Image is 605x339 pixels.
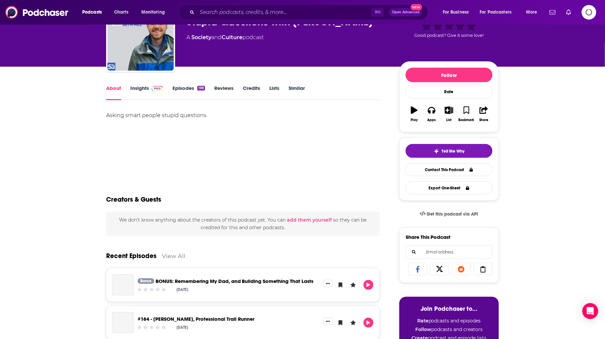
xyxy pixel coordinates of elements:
[417,318,429,324] strong: Rate
[430,263,449,275] a: Share on X/Twitter
[406,85,493,99] div: Rate
[458,102,475,126] button: Bookmark
[427,211,478,217] span: Get this podcast via API
[106,195,161,204] h2: Creators & Guests
[177,287,188,292] div: [DATE]
[440,102,458,126] button: List
[406,144,493,158] button: tell me why sparkleTell Me Why
[106,111,380,120] div: Asking smart people stupid questions.
[323,318,333,325] button: Show More Button
[411,4,423,10] span: New
[172,85,205,100] a: Episodes198
[5,6,69,19] img: Podchaser - Follow, Share and Rate Podcasts
[348,318,358,328] button: Leave a Rating
[392,11,420,14] span: Open Advanced
[130,85,163,100] a: InsightsPodchaser Pro
[191,34,211,40] a: Society
[442,149,465,154] span: Tell Me Why
[434,149,439,154] img: tell me why sparkle
[547,7,558,18] a: Show notifications dropdown
[479,118,488,122] div: Share
[414,33,484,38] span: Good podcast? Give it some love!
[336,318,346,328] button: Bookmark Episode
[521,7,546,18] button: open menu
[428,118,436,122] div: Apps
[476,7,521,18] button: open menu
[110,7,132,18] a: Charts
[411,118,418,122] div: Play
[140,279,151,283] span: Bonus
[152,86,163,91] img: Podchaser Pro
[564,7,574,18] a: Show notifications dropdown
[416,326,432,332] strong: Follow
[406,245,493,259] div: Search followers
[411,246,487,258] input: Email address...
[185,5,435,20] div: Search podcasts, credits, & more...
[406,68,493,82] button: Follow
[452,263,471,275] a: Share on Reddit
[406,163,493,176] a: Contact This Podcast
[107,4,174,71] img: Stupid Questions with Seth Hill
[222,34,242,40] a: Culture
[243,85,260,100] a: Credits
[475,102,493,126] button: Share
[141,8,165,17] span: Monitoring
[177,325,188,330] div: [DATE]
[406,234,451,240] h3: Share This Podcast
[211,34,222,40] span: and
[269,85,279,100] a: Lists
[582,5,596,20] span: Logging in
[348,280,358,290] button: Leave a Rating
[106,85,121,100] a: About
[406,318,492,324] li: podcasts and episodes
[214,85,234,100] a: Reviews
[415,206,484,222] a: Get this podcast via API
[78,7,110,18] button: open menu
[186,34,264,41] div: A podcast
[423,102,440,126] button: Apps
[399,9,499,50] div: Good podcast? Give it some love!
[289,85,305,100] a: Similar
[82,8,102,17] span: Podcasts
[406,181,493,194] button: Export One-Sheet
[438,7,477,18] button: open menu
[106,252,157,260] a: Recent Episodes
[406,305,492,312] h3: Join Podchaser to...
[443,8,469,17] span: For Business
[287,217,332,223] button: add them yourself
[406,102,423,126] button: Play
[406,326,492,332] li: podcasts and creators
[156,278,314,284] a: BONUS: Remembering My Dad, and Building Something That Lasts
[480,8,512,17] span: For Podcasters
[119,217,367,230] span: We don't know anything about the creators of this podcast yet . You can so they can be credited f...
[582,303,598,319] div: Open Intercom Messenger
[459,118,474,122] div: Bookmark
[371,8,384,17] span: ⌘ K
[138,316,254,322] a: #184 - Eli Hemming, Professional Trail Runner
[114,8,128,17] span: Charts
[112,312,134,333] a: #184 - Eli Hemming, Professional Trail Runner
[137,287,167,292] div: Community Rating: 0 out of 5
[137,7,173,18] button: open menu
[323,280,333,287] button: Show More Button
[197,7,371,18] input: Search podcasts, credits, & more...
[162,252,185,259] a: View All
[112,274,134,296] a: BONUS: Remembering My Dad, and Building Something That Lasts
[364,318,373,328] button: Play
[389,8,423,16] button: Open AdvancedNew
[197,86,205,91] div: 198
[526,8,537,17] span: More
[137,325,167,330] div: Community Rating: 0 out of 5
[408,263,428,275] a: Share on Facebook
[446,118,452,122] div: List
[364,280,373,290] button: Play
[336,280,346,290] button: Bookmark Episode
[474,263,493,275] a: Copy Link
